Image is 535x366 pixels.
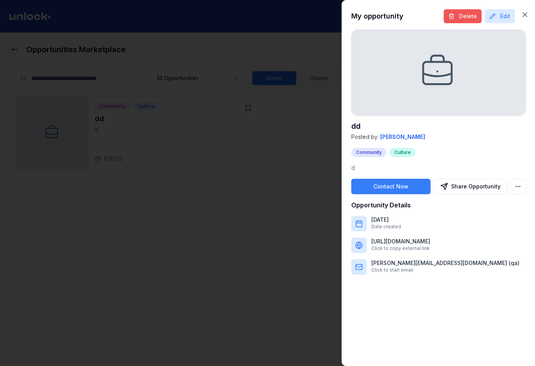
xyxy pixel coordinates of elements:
p: ivan.p@alenasolutions.com (qa) [371,259,520,267]
p: d [351,163,526,173]
h4: Opportunity Details [351,200,526,210]
button: More actions [510,179,526,194]
p: https://ua.tribuna.com/basketball/tournament/nba/?gr=www [371,238,430,245]
div: Community [351,148,386,157]
p: Click to start email [371,267,520,273]
p: Posted by: [351,133,526,141]
div: Culture [390,148,415,157]
a: [PERSON_NAME][EMAIL_ADDRESS][DOMAIN_NAME] (qa)Click to start email [351,259,526,275]
img: dd [351,29,526,115]
h2: dd [351,121,526,132]
button: Contact Now [351,179,431,194]
button: Edit [485,9,515,23]
button: Delete [444,9,482,23]
p: Click to copy external link [371,245,430,251]
h2: My opportunity [351,11,403,22]
span: [PERSON_NAME] [380,133,425,140]
p: Aug 19, 2025 [371,216,401,224]
button: Share Opportunity [434,179,507,194]
p: Date created [371,224,401,230]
